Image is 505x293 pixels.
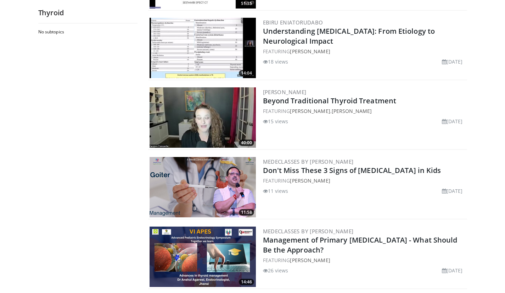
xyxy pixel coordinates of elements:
a: MedEClasses by [PERSON_NAME] [263,158,354,165]
li: [DATE] [442,267,463,274]
img: 355a15ec-a6f0-4857-b2ba-88d412455a51.300x170_q85_crop-smart_upscale.jpg [150,87,256,148]
h2: Thyroid [38,8,138,17]
div: FEATURING [263,177,466,184]
a: [PERSON_NAME] [290,177,330,184]
h2: No subtopics [38,29,136,35]
a: [PERSON_NAME] [290,108,330,114]
img: cf834f5d-042c-4f54-89ed-93276fbb40c5.png.300x170_q85_crop-smart_upscale.png [150,157,256,217]
li: 11 views [263,187,288,195]
a: 14:04 [150,18,256,78]
li: 15 views [263,118,288,125]
span: 40:00 [239,140,254,146]
li: 26 views [263,267,288,274]
a: 14:46 [150,227,256,287]
a: Beyond Traditional Thyroid Treatment [263,96,397,105]
a: Don't Miss These 3 Signs of [MEDICAL_DATA] in Kids [263,166,441,175]
li: [DATE] [442,118,463,125]
span: 11:58 [239,209,254,216]
div: FEATURING [263,256,466,264]
li: [DATE] [442,187,463,195]
img: 5753d009-a1e5-426c-a470-802832aa5129.png.300x170_q85_crop-smart_upscale.png [150,227,256,287]
a: Understanding [MEDICAL_DATA]: From Etiology to Neurological Impact [263,26,435,46]
div: FEATURING , [263,107,466,115]
a: [PERSON_NAME] [263,88,307,96]
a: 11:58 [150,157,256,217]
li: 18 views [263,58,288,65]
li: [DATE] [442,58,463,65]
a: MedEClasses by [PERSON_NAME] [263,228,354,235]
span: 51:35 [239,0,254,7]
a: [PERSON_NAME] [290,48,330,55]
a: Ebiru Eniatorudabo [263,19,323,26]
div: FEATURING [263,48,466,55]
a: 40:00 [150,87,256,148]
span: 14:46 [239,279,254,285]
a: [PERSON_NAME] [290,257,330,264]
a: Management of Primary [MEDICAL_DATA] - What Should Be the Approach? [263,235,458,255]
img: e5187e74-51ee-400f-a21d-d04d1cbd3e9b.300x170_q85_crop-smart_upscale.jpg [150,18,256,78]
a: [PERSON_NAME] [332,108,372,114]
span: 14:04 [239,70,254,76]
